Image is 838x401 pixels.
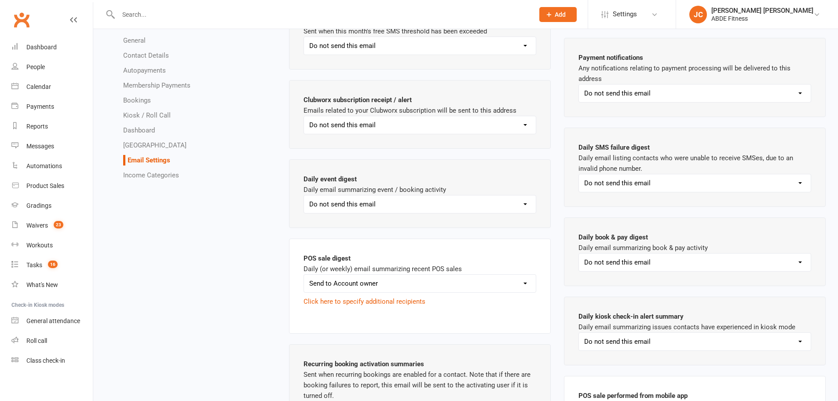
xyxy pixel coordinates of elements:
[11,97,93,117] a: Payments
[26,83,51,90] div: Calendar
[26,63,45,70] div: People
[26,337,47,344] div: Roll call
[11,311,93,331] a: General attendance kiosk mode
[48,261,58,268] span: 16
[711,7,813,15] div: [PERSON_NAME] [PERSON_NAME]
[11,156,93,176] a: Automations
[578,233,648,241] b: Daily book & pay digest
[578,142,811,192] div: Daily email listing contacts who were unable to receive SMSes, due to an invalid phone number.
[116,8,528,21] input: Search...
[11,57,93,77] a: People
[578,52,811,103] div: Any notifications relating to payment processing will be delivered to this address
[26,242,53,249] div: Workouts
[26,261,42,269] div: Tasks
[123,171,179,179] a: Income Categories
[26,123,48,130] div: Reports
[11,117,93,136] a: Reports
[711,15,813,22] div: ABDE Fitness
[539,7,577,22] button: Add
[26,357,65,364] div: Class check-in
[304,296,425,307] button: Click here to specify additional recipients
[11,331,93,351] a: Roll call
[578,392,688,400] b: POS sale performed from mobile app
[304,96,412,104] b: Clubworx subscription receipt / alert
[689,6,707,23] div: JC
[578,54,643,62] b: Payment notifications
[11,351,93,371] a: Class kiosk mode
[123,37,146,44] a: General
[123,66,166,74] a: Autopayments
[26,317,80,324] div: General attendance
[304,360,424,368] b: Recurring booking activation summaries
[11,216,93,235] a: Waivers 23
[304,253,536,319] div: Daily (or weekly) email summarizing recent POS sales
[123,111,171,119] a: Kiosk / Roll Call
[11,255,93,275] a: Tasks 16
[578,313,684,320] b: Daily kiosk check-in alert summary
[11,235,93,255] a: Workouts
[26,182,64,189] div: Product Sales
[11,275,93,295] a: What's New
[304,95,536,134] div: Emails related to your Clubworx subscription will be sent to this address
[555,11,566,18] span: Add
[123,96,151,104] a: Bookings
[578,311,811,351] div: Daily email summarizing issues contacts have experienced in kiosk mode
[304,174,536,213] div: Daily email summarizing event / booking activity
[123,126,155,134] a: Dashboard
[123,81,190,89] a: Membership Payments
[26,143,54,150] div: Messages
[11,37,93,57] a: Dashboard
[304,175,357,183] b: Daily event digest
[11,176,93,196] a: Product Sales
[304,15,536,55] div: Sent when this month's free SMS threshold has been exceeded
[123,141,187,149] a: [GEOGRAPHIC_DATA]
[26,202,51,209] div: Gradings
[54,221,63,228] span: 23
[578,143,650,151] b: Daily SMS failure digest
[11,136,93,156] a: Messages
[26,44,57,51] div: Dashboard
[26,103,54,110] div: Payments
[128,156,170,164] a: Email Settings
[578,232,811,272] div: Daily email summarizing book & pay activity
[26,222,48,229] div: Waivers
[26,281,58,288] div: What's New
[11,9,33,31] a: Clubworx
[11,196,93,216] a: Gradings
[613,4,637,24] span: Settings
[11,77,93,97] a: Calendar
[123,52,169,59] a: Contact Details
[26,162,62,169] div: Automations
[304,254,351,262] b: POS sale digest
